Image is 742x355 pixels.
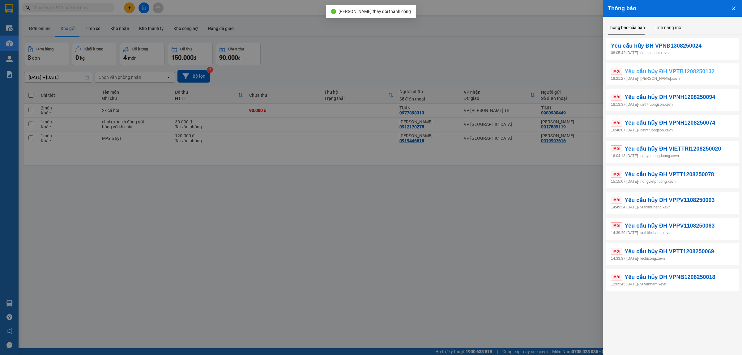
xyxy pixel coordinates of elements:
[611,68,622,75] span: Mới
[331,9,336,14] span: check-circle
[611,256,734,262] p: 14:33:37 [DATE] - lechicong.xevn
[608,24,645,31] div: Thông báo của bạn
[611,248,622,255] span: Mới
[339,9,411,14] span: [PERSON_NAME] thay đổi thành công
[625,196,714,204] span: Yêu cầu hủy ĐH VPPV1108250063
[611,153,734,159] p: 16:04:13 [DATE] - nguyentungduong.xevn
[611,120,622,126] span: Mới
[611,127,734,133] p: 16:46:07 [DATE] - dinhtruongson.xevn
[625,67,714,76] span: Yêu cầu hủy ĐH VPTB1208250132
[611,274,622,280] span: Mới
[611,94,622,101] span: Mới
[611,222,622,229] span: Mới
[611,102,734,108] p: 18:13:37 [DATE] - dinhtruongson.xevn
[611,171,622,178] span: Mới
[611,50,734,56] p: 08:05:42 [DATE] - doantiendat.xevn
[625,221,714,230] span: Yêu cầu hủy ĐH VPPV1108250063
[625,144,721,153] span: Yêu cầu hủy ĐH VIETTRI1208250020
[625,247,714,256] span: Yêu cầu hủy ĐH VPTT1208250069
[625,170,714,179] span: Yêu cầu hủy ĐH VPTT1208250078
[731,6,736,11] span: close
[611,204,734,210] p: 14:49:34 [DATE] - vuthithuhang.xevn
[611,179,734,185] p: 15:15:07 [DATE] - nongvietphuong.xevn
[611,230,734,236] p: 14:39:29 [DATE] - vuthithuhang.xevn
[625,273,715,281] span: Yêu cầu hủy ĐH VPNB1208250018
[611,41,701,50] span: Yêu cầu hủy ĐH VPNĐ1308250024
[625,118,715,127] span: Yêu cầu hủy ĐH VPNH1208250074
[611,281,734,287] p: 12:05:45 [DATE] - vuvannam.xevn
[611,145,622,152] span: Mới
[625,93,715,101] span: Yêu cầu hủy ĐH VPNH1208250094
[608,5,737,12] div: Thông báo
[611,197,622,203] span: Mới
[655,24,682,31] div: Tính năng mới
[611,76,734,82] p: 18:21:27 [DATE] - [PERSON_NAME].xevn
